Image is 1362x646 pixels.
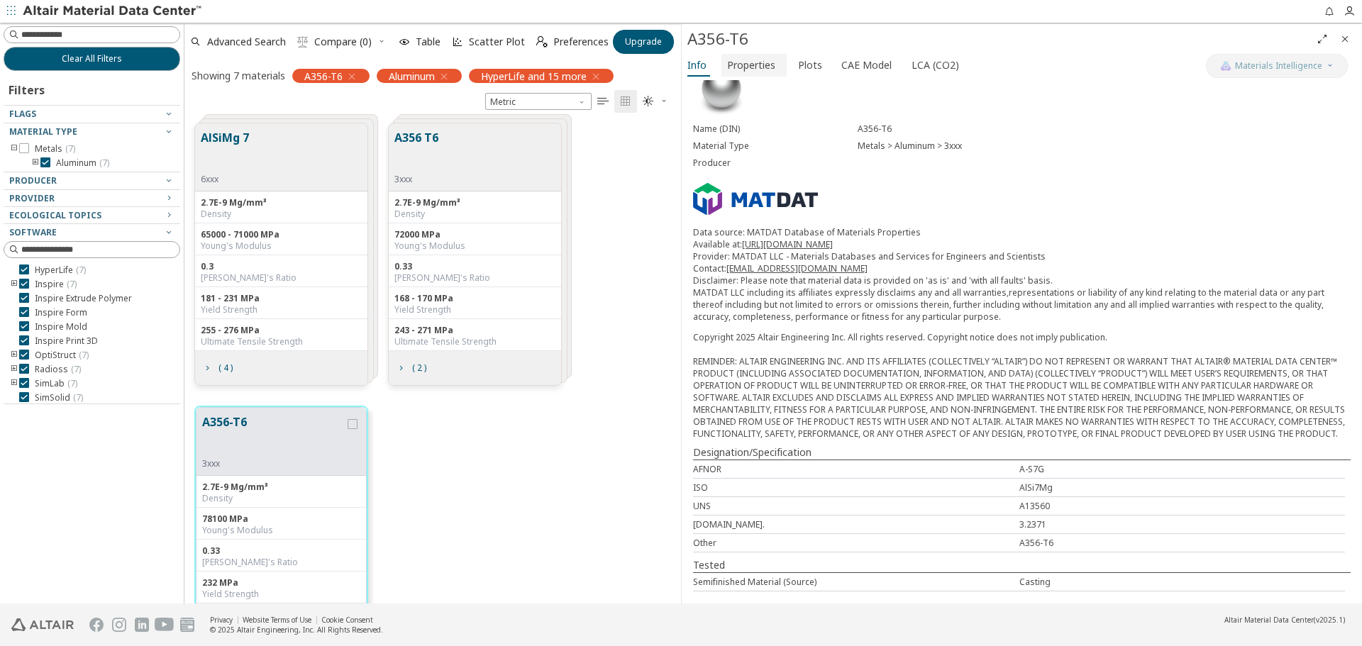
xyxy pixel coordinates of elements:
[687,54,707,77] span: Info
[693,226,1351,323] p: Data source: MATDAT Database of Materials Properties Available at: Provider: MATDAT LLC - Materia...
[841,54,892,77] span: CAE Model
[184,113,681,603] div: grid
[693,331,1351,440] div: Copyright 2025 Altair Engineering Inc. All rights reserved. Copyright notice does not imply publi...
[592,90,614,113] button: Table View
[693,500,1019,512] div: UNS
[202,413,345,458] button: A356-T6
[1019,537,1346,549] div: A356-T6
[693,576,1019,588] div: Semifinished Material (Source)
[71,363,81,375] span: ( 7 )
[11,618,74,631] img: Altair Engineering
[693,537,1019,549] div: Other
[536,36,548,48] i: 
[9,143,19,155] i: toogle group
[912,54,959,77] span: LCA (CO2)
[389,354,433,382] button: ( 2 )
[4,71,52,105] div: Filters
[1019,500,1346,512] div: A13560
[394,174,438,185] div: 3xxx
[394,129,438,174] button: A356 T6
[79,349,89,361] span: ( 7 )
[858,140,1351,152] div: Metals > Aluminum > 3xxx
[1019,463,1346,475] div: A-S7G
[202,481,360,493] div: 2.7E-9 Mg/mm³
[1334,28,1356,50] button: Close
[9,209,101,221] span: Ecological Topics
[218,364,233,372] span: ( 4 )
[693,123,858,135] div: Name (DIN)
[9,192,55,204] span: Provider
[394,293,555,304] div: 168 - 170 MPa
[394,197,555,208] div: 2.7E-9 Mg/mm³
[35,392,83,403] span: SimSolid
[416,37,441,47] span: Table
[4,190,180,207] button: Provider
[243,615,311,625] a: Website Terms of Use
[201,229,362,240] div: 65000 - 71000 MPa
[76,264,86,276] span: ( 7 )
[202,589,360,600] div: Yield Strength
[67,278,77,290] span: ( 7 )
[693,61,750,118] img: Material Type Image
[201,325,362,336] div: 255 - 276 MPa
[202,545,360,557] div: 0.33
[62,53,122,65] span: Clear All Filters
[4,172,180,189] button: Producer
[9,174,57,186] span: Producer
[207,37,286,47] span: Advanced Search
[1019,576,1346,588] div: Casting
[4,224,180,241] button: Software
[481,69,587,82] span: HyperLife and 15 more
[201,293,362,304] div: 181 - 231 MPa
[210,625,383,635] div: © 2025 Altair Engineering, Inc. All Rights Reserved.
[202,458,345,469] div: 3xxx
[485,93,592,110] div: Unit System
[314,37,372,47] span: Compare (0)
[394,208,555,220] div: Density
[202,557,360,568] div: [PERSON_NAME]'s Ratio
[858,123,1351,135] div: A356-T6
[625,36,662,48] span: Upgrade
[35,293,132,304] span: Inspire Extrude Polymer
[1206,54,1348,78] button: AI CopilotMaterials Intelligence
[201,304,362,316] div: Yield Strength
[687,28,1311,50] div: A356-T6
[553,37,609,47] span: Preferences
[4,47,180,71] button: Clear All Filters
[31,157,40,169] i: toogle group
[1019,518,1346,530] div: 3.2371
[693,183,818,216] img: Logo - Provider
[614,90,637,113] button: Tile View
[613,30,674,54] button: Upgrade
[202,525,360,536] div: Young's Modulus
[201,336,362,347] div: Ultimate Tensile Strength
[201,174,249,185] div: 6xxx
[23,4,204,18] img: Altair Material Data Center
[321,615,373,625] a: Cookie Consent
[210,615,233,625] a: Privacy
[1311,28,1334,50] button: Full Screen
[56,157,109,169] span: Aluminum
[202,513,360,525] div: 78100 MPa
[742,238,833,250] a: [URL][DOMAIN_NAME]
[693,445,1351,460] div: Designation/Specification
[693,463,1019,475] div: AFNOR
[394,229,555,240] div: 72000 MPa
[643,96,654,107] i: 
[727,54,775,77] span: Properties
[65,143,75,155] span: ( 7 )
[9,226,57,238] span: Software
[9,126,77,138] span: Material Type
[35,264,86,276] span: HyperLife
[469,37,525,47] span: Scatter Plot
[485,93,592,110] span: Metric
[1224,615,1345,625] div: (v2025.1)
[201,129,249,174] button: AlSiMg 7
[1220,60,1231,72] img: AI Copilot
[9,350,19,361] i: toogle group
[201,208,362,220] div: Density
[304,69,343,82] span: A356-T6
[394,240,555,252] div: Young's Modulus
[394,261,555,272] div: 0.33
[201,240,362,252] div: Young's Modulus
